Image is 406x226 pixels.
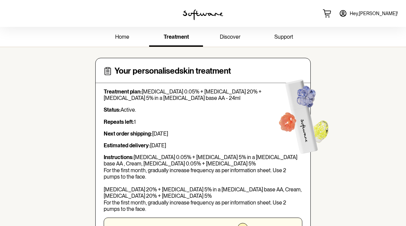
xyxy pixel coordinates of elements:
[104,154,302,212] p: [MEDICAL_DATA] 0.05% + [MEDICAL_DATA] 5% in a [MEDICAL_DATA] base AA , Cream, [MEDICAL_DATA] 0.05...
[95,28,149,47] a: home
[115,34,129,40] span: home
[104,119,134,125] strong: Repeats left:
[220,34,240,40] span: discover
[274,34,293,40] span: support
[104,130,302,137] p: [DATE]
[104,88,302,101] p: [MEDICAL_DATA] 0.05% + [MEDICAL_DATA] 20% + [MEDICAL_DATA] 5% in a [MEDICAL_DATA] base AA - 24ml
[104,154,134,160] strong: Instructions:
[104,119,302,125] p: 1
[265,66,340,163] img: Software treatment bottle
[183,9,223,20] img: software logo
[335,5,402,22] a: Hey,[PERSON_NAME]!
[350,11,398,16] span: Hey, [PERSON_NAME] !
[257,28,311,47] a: support
[104,107,121,113] strong: Status:
[104,130,152,137] strong: Next order shipping:
[104,142,150,149] strong: Estimated delivery:
[104,142,302,149] p: [DATE]
[114,66,231,76] h4: Your personalised skin treatment
[164,34,189,40] span: treatment
[149,28,203,47] a: treatment
[203,28,257,47] a: discover
[104,88,142,95] strong: Treatment plan:
[104,107,302,113] p: Active.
